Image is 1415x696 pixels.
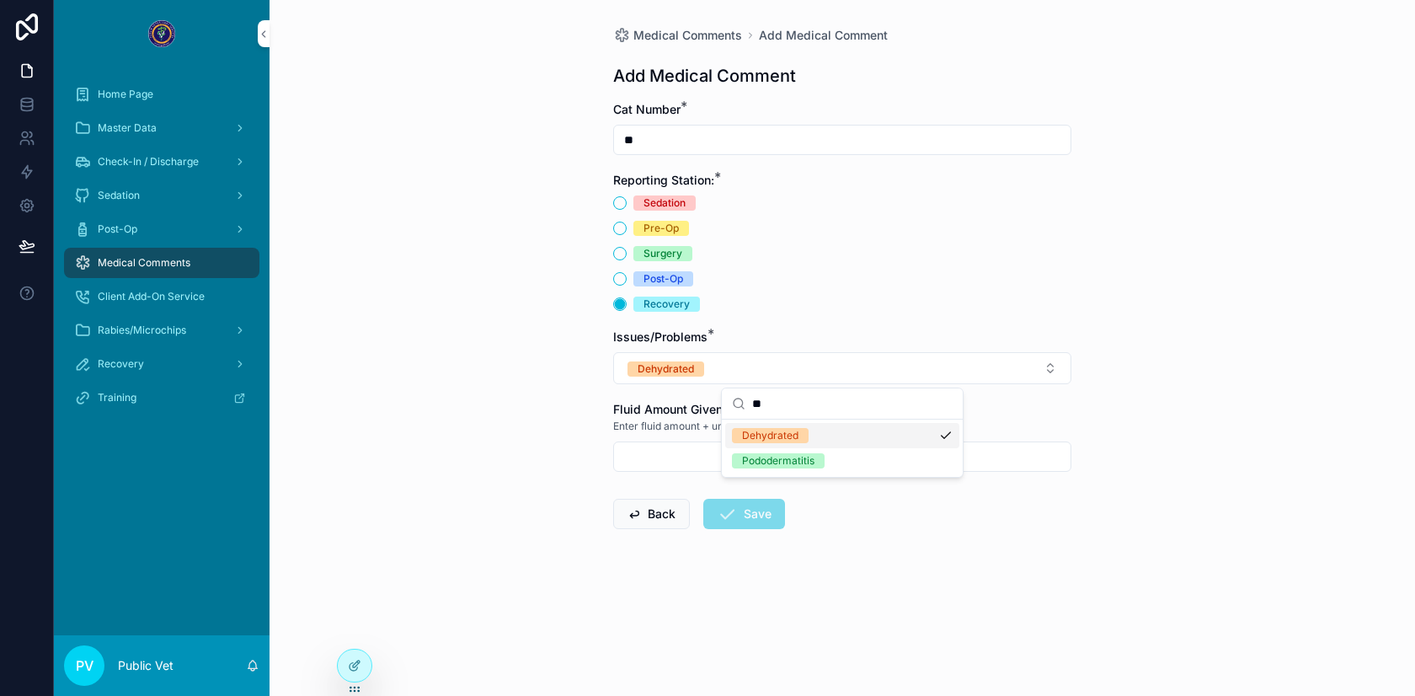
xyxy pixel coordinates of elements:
[613,102,681,116] span: Cat Number
[98,391,136,404] span: Training
[98,189,140,202] span: Sedation
[64,79,259,110] a: Home Page
[54,67,270,435] div: scrollable content
[613,402,723,416] span: Fluid Amount Given
[64,113,259,143] a: Master Data
[643,195,686,211] div: Sedation
[643,297,690,312] div: Recovery
[613,352,1071,384] button: Select Button
[627,360,704,377] button: Unselect DEHYDRATED
[633,27,742,44] span: Medical Comments
[118,657,174,674] p: Public Vet
[759,27,888,44] a: Add Medical Comment
[64,315,259,345] a: Rabies/Microchips
[613,420,780,433] span: Enter fluid amount + unit (Ex: 60cc)
[64,214,259,244] a: Post-Op
[643,221,679,236] div: Pre-Op
[98,222,137,236] span: Post-Op
[742,453,814,468] div: Pododermatitis
[98,121,157,135] span: Master Data
[98,290,205,303] span: Client Add-On Service
[64,281,259,312] a: Client Add-On Service
[64,349,259,379] a: Recovery
[613,27,742,44] a: Medical Comments
[76,656,93,676] span: PV
[98,256,190,270] span: Medical Comments
[64,147,259,177] a: Check-In / Discharge
[638,361,694,377] div: Dehydrated
[98,88,153,101] span: Home Page
[64,180,259,211] a: Sedation
[98,324,186,337] span: Rabies/Microchips
[98,155,199,169] span: Check-In / Discharge
[613,329,707,344] span: Issues/Problems
[643,246,682,261] div: Surgery
[98,357,144,371] span: Recovery
[613,499,690,529] button: Back
[148,20,175,47] img: App logo
[64,248,259,278] a: Medical Comments
[613,173,714,187] span: Reporting Station:
[643,271,683,286] div: Post-Op
[722,420,963,477] div: Suggestions
[742,428,798,443] div: Dehydrated
[613,64,796,88] h1: Add Medical Comment
[64,383,259,413] a: Training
